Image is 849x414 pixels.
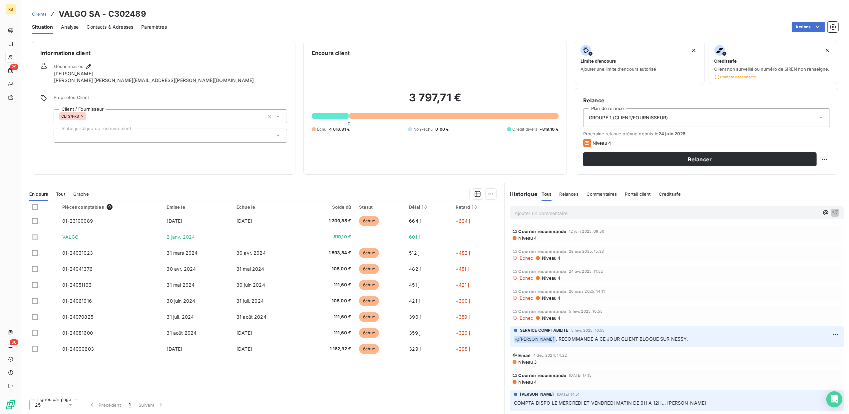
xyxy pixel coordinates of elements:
[167,250,198,256] span: 31 mars 2024
[456,330,470,336] span: +329 j
[348,121,350,126] span: 0
[32,24,53,30] span: Situation
[826,391,842,407] div: Open Intercom Messenger
[520,327,569,333] span: SERVICE COMPTABILITE
[107,204,113,210] span: 9
[304,282,351,288] span: 111,60 €
[236,346,252,352] span: [DATE]
[519,309,567,314] span: Courrier recommandé
[73,191,89,197] span: Graphe
[5,65,16,76] a: 29
[236,282,265,288] span: 30 juin 2024
[456,346,470,352] span: +298 j
[5,4,16,15] div: RB
[304,346,351,352] span: 1 162,32 €
[359,328,379,338] span: échue
[304,234,351,240] span: -819,10 €
[589,114,668,121] span: GROUPE 1 (CLIENT/FOURNISSEUR)
[167,234,195,240] span: 2 janv. 2024
[62,250,93,256] span: 01-24031023
[583,96,830,104] h6: Relance
[456,282,469,288] span: +421 j
[513,126,538,132] span: Crédit divers
[514,336,556,343] span: @ [PERSON_NAME]
[792,22,825,32] button: Actions
[125,398,135,412] button: 1
[304,298,351,304] span: 108,00 €
[569,309,603,313] span: 5 févr. 2025, 10:55
[62,204,159,210] div: Pièces comptables
[520,295,534,301] span: Echec
[518,359,537,365] span: Niveau 3
[359,264,379,274] span: échue
[581,58,616,64] span: Limite d’encours
[413,126,433,132] span: Non-échu
[569,373,592,377] span: [DATE] 17:15
[54,70,93,77] span: [PERSON_NAME]
[557,392,580,396] span: [DATE] 14:51
[87,24,133,30] span: Contacts & Adresses
[236,330,252,336] span: [DATE]
[59,133,65,139] input: Ajouter une valeur
[85,398,125,412] button: Précédent
[167,266,196,272] span: 30 avr. 2024
[541,315,561,321] span: Niveau 4
[54,77,254,84] span: [PERSON_NAME] [PERSON_NAME][EMAIL_ADDRESS][PERSON_NAME][DOMAIN_NAME]
[520,315,534,321] span: Echec
[167,346,183,352] span: [DATE]
[542,191,552,197] span: Tout
[533,353,567,357] span: 4 déc. 2024, 14:22
[587,191,617,197] span: Commentaires
[518,235,537,241] span: Niveau 4
[541,275,561,281] span: Niveau 4
[62,282,92,288] span: 01-24051193
[236,218,252,224] span: [DATE]
[35,402,41,408] span: 25
[304,266,351,272] span: 108,00 €
[709,41,839,84] button: CreditsafeClient non surveillé ou numéro de SIREN non renseigné.Compte déconnecté
[359,248,379,258] span: échue
[61,114,79,118] span: CLTS/FRS
[714,58,737,64] span: Creditsafe
[519,289,567,294] span: Courrier recommandé
[714,66,830,72] span: Client non surveillé ou numéro de SIREN non renseigné.
[625,191,651,197] span: Portail client
[583,131,830,136] span: Prochaine relance prévue depuis le
[409,204,447,210] div: Délai
[62,298,92,304] span: 01-24061916
[56,191,65,197] span: Tout
[409,346,421,352] span: 329 j
[236,250,266,256] span: 30 avr. 2024
[456,204,500,210] div: Retard
[519,269,567,274] span: Courrier recommandé
[304,314,351,320] span: 111,60 €
[167,204,229,210] div: Émise le
[456,314,470,320] span: +359 j
[167,314,194,320] span: 31 juil. 2024
[359,312,379,322] span: échue
[575,41,705,84] button: Limite d’encoursAjouter une limite d’encours autorisé
[556,336,688,342] span: . RECOMMANDE A CE JOUR CLIENT BLOQUE SUR NESSY.
[236,314,266,320] span: 31 août 2024
[329,126,350,132] span: 4 616,81 €
[520,275,534,281] span: Echec
[436,126,449,132] span: 0,00 €
[359,216,379,226] span: échue
[167,330,197,336] span: 31 août 2024
[62,330,93,336] span: 01-24081600
[40,49,287,57] h6: Informations client
[54,95,287,104] span: Propriétés Client
[236,298,264,304] span: 31 juil. 2024
[62,346,94,352] span: 01-24090603
[62,234,79,240] span: VALGO
[569,229,604,233] span: 12 juin 2025, 09:50
[409,250,419,256] span: 512 j
[29,191,48,197] span: En cours
[658,131,686,136] span: 24 juin 2025
[32,11,47,17] a: Clients
[560,191,579,197] span: Relances
[359,280,379,290] span: échue
[304,330,351,336] span: 111,60 €
[312,49,350,57] h6: Encours client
